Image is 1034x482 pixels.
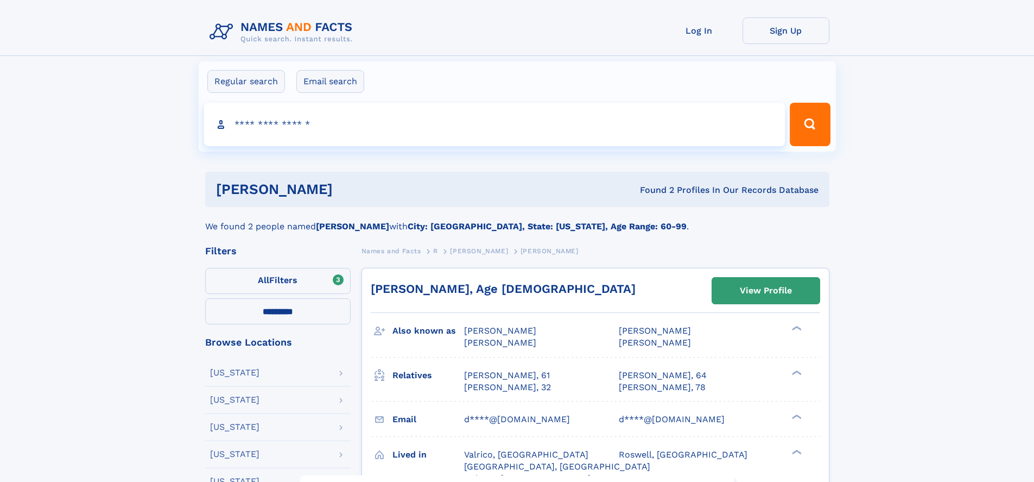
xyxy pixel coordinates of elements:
span: [PERSON_NAME] [464,325,536,336]
b: [PERSON_NAME] [316,221,389,231]
div: [US_STATE] [210,396,259,404]
h3: Lived in [392,446,464,464]
span: R [433,247,438,255]
div: View Profile [740,278,792,303]
a: [PERSON_NAME], 61 [464,370,550,381]
span: [PERSON_NAME] [521,247,579,255]
div: ❯ [789,448,802,455]
a: [PERSON_NAME], 64 [619,370,707,381]
span: [GEOGRAPHIC_DATA], [GEOGRAPHIC_DATA] [464,461,650,472]
div: Found 2 Profiles In Our Records Database [486,184,819,196]
b: City: [GEOGRAPHIC_DATA], State: [US_STATE], Age Range: 60-99 [408,221,687,231]
div: [US_STATE] [210,368,259,377]
span: [PERSON_NAME] [619,325,691,336]
span: Valrico, [GEOGRAPHIC_DATA] [464,449,588,460]
a: [PERSON_NAME], Age [DEMOGRAPHIC_DATA] [371,282,636,296]
span: Roswell, [GEOGRAPHIC_DATA] [619,449,747,460]
a: View Profile [712,278,820,304]
div: ❯ [789,325,802,332]
h1: [PERSON_NAME] [216,183,486,196]
a: R [433,244,438,258]
button: Search Button [790,103,830,146]
a: Log In [656,17,743,44]
div: ❯ [789,413,802,420]
label: Email search [296,70,364,93]
span: All [258,275,269,285]
div: We found 2 people named with . [205,207,829,233]
a: [PERSON_NAME], 78 [619,381,706,393]
a: [PERSON_NAME], 32 [464,381,551,393]
label: Regular search [207,70,285,93]
a: Names and Facts [361,244,421,258]
h3: Also known as [392,322,464,340]
div: Filters [205,246,351,256]
div: [US_STATE] [210,450,259,459]
a: Sign Up [743,17,829,44]
input: search input [204,103,785,146]
span: [PERSON_NAME] [464,337,536,348]
div: [US_STATE] [210,423,259,431]
div: ❯ [789,369,802,376]
span: [PERSON_NAME] [450,247,508,255]
img: Logo Names and Facts [205,17,361,47]
div: Browse Locations [205,337,351,347]
h3: Email [392,410,464,429]
a: [PERSON_NAME] [450,244,508,258]
label: Filters [205,268,351,294]
h3: Relatives [392,366,464,385]
span: [PERSON_NAME] [619,337,691,348]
